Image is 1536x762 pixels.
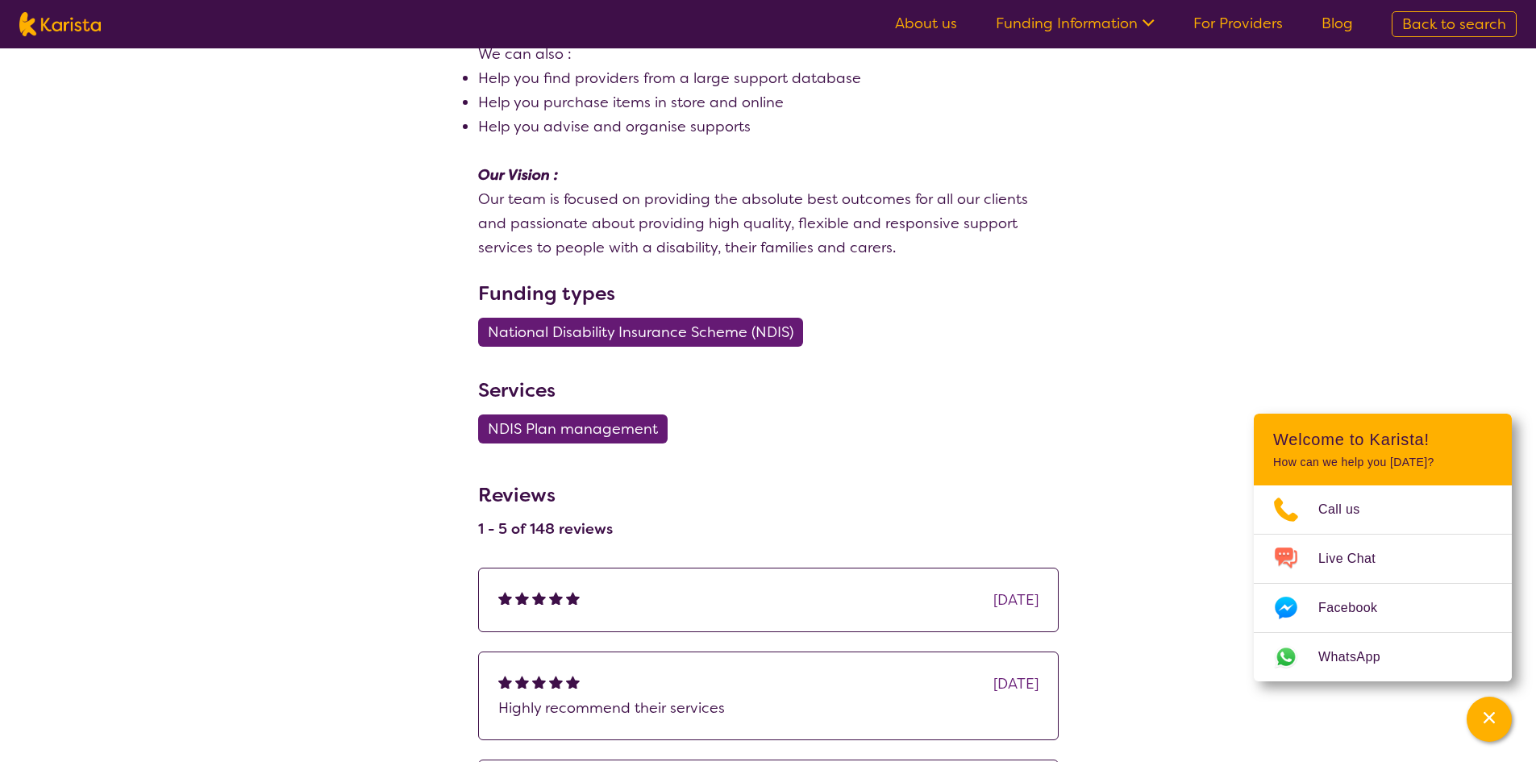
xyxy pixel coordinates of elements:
span: WhatsApp [1318,645,1400,669]
div: [DATE] [993,672,1039,696]
div: Channel Menu [1254,414,1512,681]
a: NDIS Plan management [478,419,677,439]
li: Help you find providers from a large support database [478,66,1059,90]
a: Blog [1322,14,1353,33]
img: fullstar [549,591,563,605]
span: NDIS Plan management [488,414,658,443]
p: Our team is focused on providing the absolute best outcomes for all our clients and passionate ab... [478,187,1059,260]
a: Back to search [1392,11,1517,37]
button: Channel Menu [1467,697,1512,742]
img: fullstar [532,591,546,605]
span: National Disability Insurance Scheme (NDIS) [488,318,793,347]
a: Web link opens in a new tab. [1254,633,1512,681]
h4: 1 - 5 of 148 reviews [478,519,613,539]
img: fullstar [566,591,580,605]
li: Help you purchase items in store and online [478,90,1059,115]
h3: Funding types [478,279,1059,308]
div: [DATE] [993,588,1039,612]
img: fullstar [498,675,512,689]
img: fullstar [549,675,563,689]
img: fullstar [532,675,546,689]
h2: Welcome to Karista! [1273,430,1492,449]
h3: Reviews [478,473,613,510]
a: Funding Information [996,14,1155,33]
img: fullstar [566,675,580,689]
h3: Services [478,376,1059,405]
ul: Choose channel [1254,485,1512,681]
img: Karista logo [19,12,101,36]
em: Our Vision : [478,165,558,185]
img: fullstar [498,591,512,605]
span: Back to search [1402,15,1506,34]
p: How can we help you [DATE]? [1273,456,1492,469]
img: fullstar [515,591,529,605]
a: For Providers [1193,14,1283,33]
a: National Disability Insurance Scheme (NDIS) [478,323,813,342]
p: Highly recommend their services [498,696,1039,720]
span: Facebook [1318,596,1397,620]
img: fullstar [515,675,529,689]
a: About us [895,14,957,33]
p: We can also : [478,42,1059,66]
li: Help you advise and organise supports [478,115,1059,139]
span: Live Chat [1318,547,1395,571]
span: Call us [1318,498,1380,522]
